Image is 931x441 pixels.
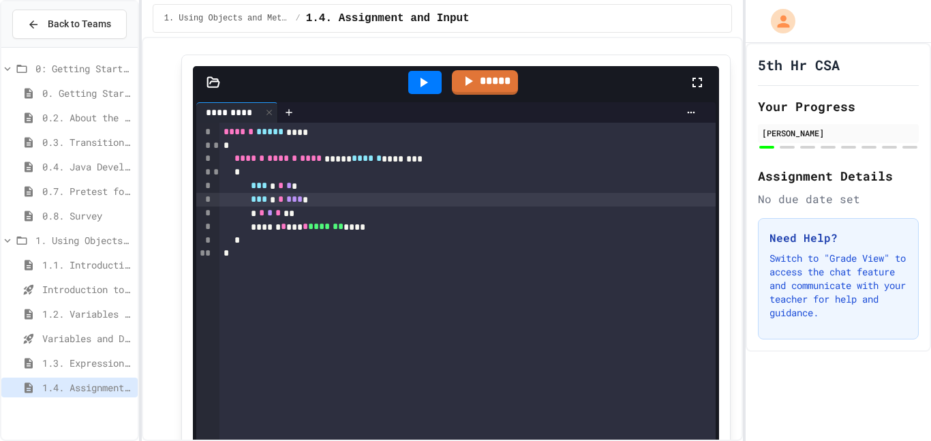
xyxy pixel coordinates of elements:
[48,17,111,31] span: Back to Teams
[42,135,132,149] span: 0.3. Transitioning from AP CSP to AP CSA
[164,13,290,24] span: 1. Using Objects and Methods
[758,191,919,207] div: No due date set
[757,5,799,37] div: My Account
[42,258,132,272] span: 1.1. Introduction to Algorithms, Programming, and Compilers
[35,61,132,76] span: 0: Getting Started
[758,97,919,116] h2: Your Progress
[762,127,915,139] div: [PERSON_NAME]
[35,233,132,247] span: 1. Using Objects and Methods
[769,252,907,320] p: Switch to "Grade View" to access the chat feature and communicate with your teacher for help and ...
[758,166,919,185] h2: Assignment Details
[42,331,132,346] span: Variables and Data Types - Quiz
[42,356,132,370] span: 1.3. Expressions and Output [New]
[42,209,132,223] span: 0.8. Survey
[42,380,132,395] span: 1.4. Assignment and Input
[12,10,127,39] button: Back to Teams
[295,13,300,24] span: /
[42,159,132,174] span: 0.4. Java Development Environments
[42,110,132,125] span: 0.2. About the AP CSA Exam
[769,230,907,246] h3: Need Help?
[42,184,132,198] span: 0.7. Pretest for the AP CSA Exam
[758,55,840,74] h1: 5th Hr CSA
[42,282,132,296] span: Introduction to Algorithms, Programming, and Compilers
[42,86,132,100] span: 0. Getting Started
[306,10,470,27] span: 1.4. Assignment and Input
[42,307,132,321] span: 1.2. Variables and Data Types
